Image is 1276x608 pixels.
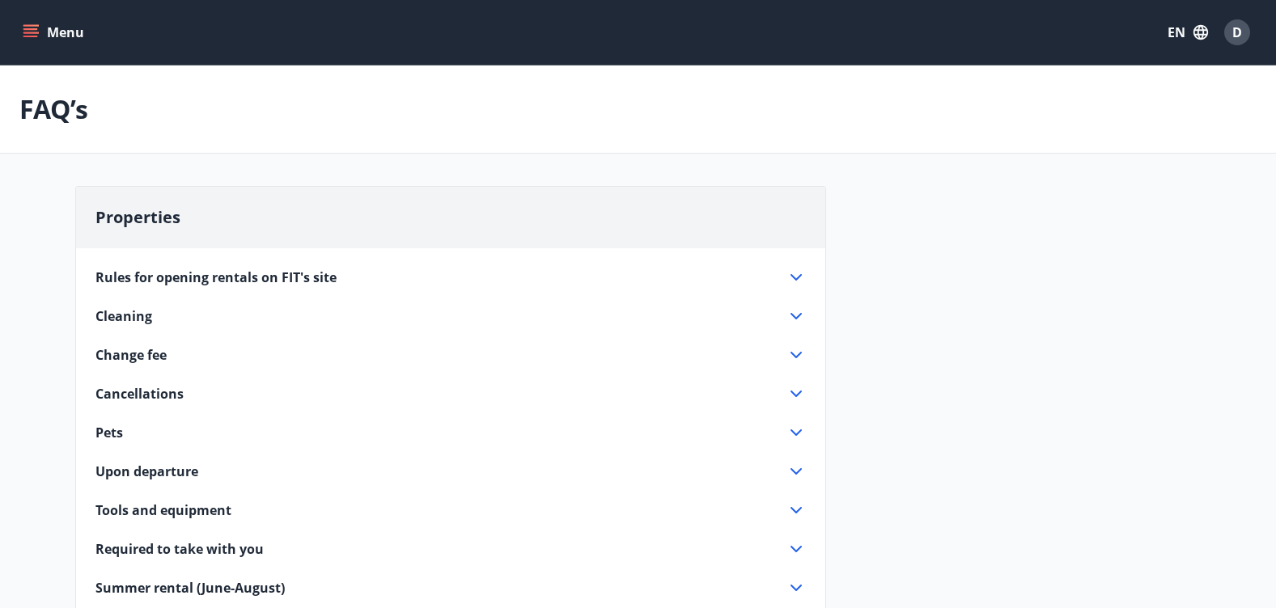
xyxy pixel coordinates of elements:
div: Cleaning [95,306,806,326]
span: D [1232,23,1242,41]
div: Tools and equipment [95,500,806,520]
div: Upon departure [95,462,806,481]
span: Summer rental (June-August) [95,579,285,597]
span: Cancellations [95,385,184,403]
div: Pets [95,423,806,442]
button: EN [1161,18,1215,47]
div: Required to take with you [95,539,806,559]
div: Change fee [95,345,806,365]
span: Required to take with you [95,540,264,558]
span: Upon departure [95,462,198,480]
span: Pets [95,424,123,441]
div: Cancellations [95,384,806,403]
span: Tools and equipment [95,501,231,519]
span: Change fee [95,346,167,364]
button: D [1218,13,1257,52]
p: FAQ’s [19,91,88,127]
div: Summer rental (June-August) [95,578,806,597]
button: menu [19,18,91,47]
span: Cleaning [95,307,152,325]
div: Rules for opening rentals on FIT's site [95,268,806,287]
span: Properties [95,206,180,228]
span: Rules for opening rentals on FIT's site [95,268,337,286]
